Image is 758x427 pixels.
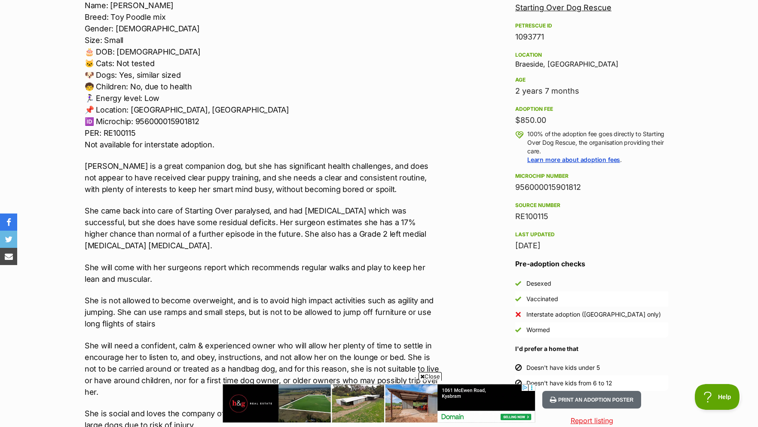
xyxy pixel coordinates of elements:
div: Vaccinated [526,295,558,303]
img: Yes [515,327,521,333]
span: Close [419,372,442,381]
div: Adoption fee [515,106,668,113]
div: 2 years 7 months [515,85,668,97]
div: Desexed [526,279,551,288]
div: $850.00 [515,114,668,126]
img: Yes [515,296,521,302]
iframe: Help Scout Beacon - Open [695,384,741,410]
p: She came back into care of Starting Over paralysed, and had [MEDICAL_DATA] which was successful, ... [85,205,440,251]
div: Age [515,76,668,83]
h3: Pre-adoption checks [515,259,668,269]
div: PetRescue ID [515,22,668,29]
div: Last updated [515,231,668,238]
a: Report listing [501,415,682,426]
div: [DATE] [515,240,668,252]
div: Interstate adoption ([GEOGRAPHIC_DATA] only) [526,310,661,319]
iframe: Advertisement [223,384,535,423]
div: 1093771 [515,31,668,43]
div: Doesn't have kids under 5 [526,363,600,372]
a: Learn more about adoption fees [527,156,620,163]
a: Starting Over Dog Rescue [515,3,611,12]
img: No [515,311,521,317]
img: Yes [515,281,521,287]
p: 100% of the adoption fee goes directly to Starting Over Dog Rescue, the organisation providing th... [527,130,668,164]
div: Microchip number [515,173,668,180]
p: [PERSON_NAME] is a great companion dog, but she has significant health challenges, and does not a... [85,160,440,195]
h4: I'd prefer a home that [515,345,668,353]
p: She is not allowed to become overweight, and is to avoid high impact activities such as agility a... [85,295,440,329]
div: 956000015901812 [515,181,668,193]
div: Location [515,52,668,58]
div: Braeside, [GEOGRAPHIC_DATA] [515,50,668,68]
div: Wormed [526,326,550,334]
div: Doesn't have kids from 6 to 12 [526,379,612,387]
div: RE100115 [515,210,668,223]
p: She will come with her surgeons report which recommends regular walks and play to keep her lean a... [85,262,440,285]
div: Source number [515,202,668,209]
button: Print an adoption poster [542,391,641,409]
p: She will need a confident, calm & experienced owner who will allow her plenty of time to settle i... [85,340,440,398]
